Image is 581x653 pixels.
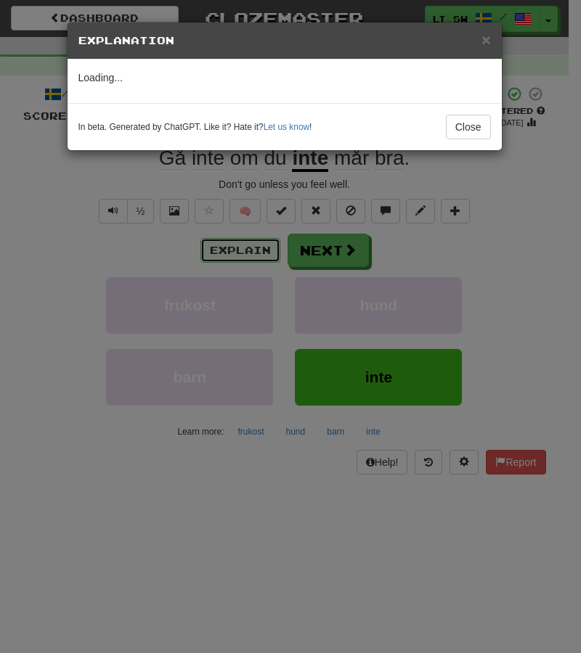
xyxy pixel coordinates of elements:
[78,70,491,85] p: Loading...
[482,32,490,47] button: Close
[78,121,312,134] small: In beta. Generated by ChatGPT. Like it? Hate it? !
[446,115,491,139] button: Close
[264,122,309,132] a: Let us know
[78,33,491,48] h5: Explanation
[482,31,490,48] span: ×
